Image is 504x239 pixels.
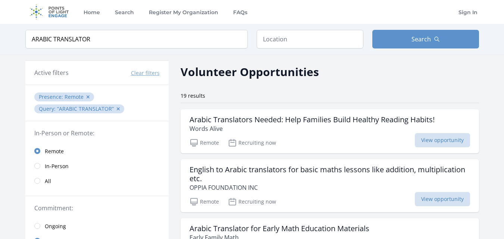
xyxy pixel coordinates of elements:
p: OPPIA FOUNDATION INC [190,183,470,192]
a: In-Person [25,158,169,173]
a: Remote [25,144,169,158]
span: Presence : [39,93,65,100]
span: 19 results [181,92,205,99]
span: View opportunity [415,192,470,206]
p: Remote [190,138,219,147]
span: Query : [39,105,57,112]
q: ARABIC TRANSLATOR [57,105,114,112]
button: Clear filters [131,69,160,77]
button: ✕ [86,93,90,101]
button: ✕ [116,105,120,113]
a: English to Arabic translators for basic maths lessons like addition, multiplication etc. OPPIA FO... [181,159,479,212]
legend: Commitment: [34,204,160,213]
legend: In-Person or Remote: [34,129,160,138]
p: Recruiting now [228,138,276,147]
a: Arabic Translators Needed: Help Families Build Healthy Reading Habits! Words Alive Remote Recruit... [181,109,479,153]
button: Search [372,30,479,48]
h3: Arabic Translators Needed: Help Families Build Healthy Reading Habits! [190,115,435,124]
span: Remote [65,93,84,100]
h2: Volunteer Opportunities [181,63,319,80]
span: Remote [45,148,64,155]
span: Ongoing [45,223,66,230]
span: In-Person [45,163,69,170]
p: Recruiting now [228,197,276,206]
span: View opportunity [415,133,470,147]
a: Ongoing [25,218,169,233]
h3: Arabic Translator for Early Math Education Materials [190,224,369,233]
h3: Active filters [34,68,69,77]
p: Words Alive [190,124,435,133]
span: All [45,177,51,185]
input: Keyword [25,30,248,48]
h3: English to Arabic translators for basic maths lessons like addition, multiplication etc. [190,165,470,183]
p: Remote [190,197,219,206]
input: Location [257,30,363,48]
a: All [25,173,169,188]
span: Search [411,35,431,44]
